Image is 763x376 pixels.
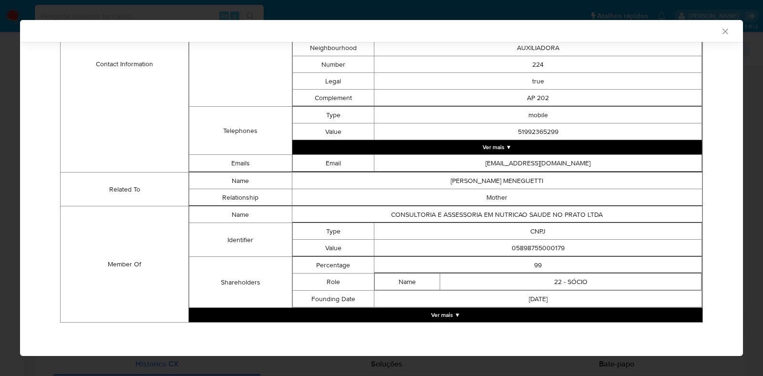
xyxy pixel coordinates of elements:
td: Emails [189,155,292,172]
td: Complement [292,90,374,106]
td: true [374,73,702,90]
td: Role [292,274,374,291]
td: Email [292,155,374,172]
td: Type [292,107,374,123]
td: Number [292,56,374,73]
button: Fechar a janela [721,27,729,35]
td: Member Of [61,206,189,323]
td: Name [189,173,292,189]
td: AUXILIADORA [374,40,702,56]
td: Shareholders [189,257,292,308]
div: closure-recommendation-modal [20,20,743,356]
td: 224 [374,56,702,73]
td: Name [189,206,292,223]
td: Legal [292,73,374,90]
td: Relationship [189,189,292,206]
td: 05898755000179 [374,240,702,256]
td: CONSULTORIA E ASSESSORIA EM NUTRICAO SAUDE NO PRATO LTDA [292,206,702,223]
td: [PERSON_NAME] MENEGUETTI [292,173,702,189]
td: Related To [61,173,189,206]
td: Type [292,223,374,240]
td: Value [292,123,374,140]
td: [EMAIL_ADDRESS][DOMAIN_NAME] [374,155,702,172]
td: mobile [374,107,702,123]
td: 99 [374,257,702,274]
td: Mother [292,189,702,206]
td: 51992365299 [374,123,702,140]
button: Expand array [292,140,702,154]
td: Telephones [189,107,292,155]
td: Founding Date [292,291,374,307]
td: Name [375,274,440,290]
td: [DATE] [374,291,702,307]
td: AP 202 [374,90,702,106]
td: Value [292,240,374,256]
td: Identifier [189,223,292,257]
td: 22 - SÓCIO [440,274,701,290]
td: Percentage [292,257,374,274]
td: CNPJ [374,223,702,240]
button: Expand array [189,308,702,322]
td: Neighbourhood [292,40,374,56]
